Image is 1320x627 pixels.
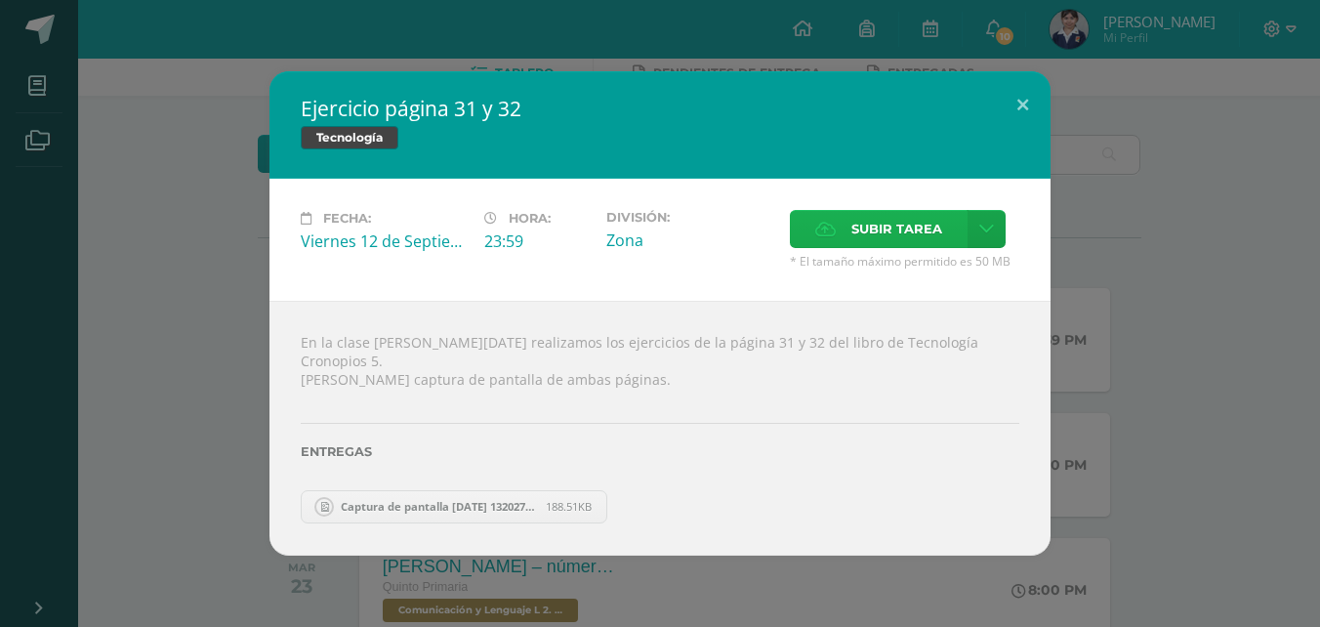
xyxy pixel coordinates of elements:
[269,301,1051,555] div: En la clase [PERSON_NAME][DATE] realizamos los ejercicios de la página 31 y 32 del libro de Tecno...
[851,211,942,247] span: Subir tarea
[323,211,371,226] span: Fecha:
[790,253,1019,270] span: * El tamaño máximo permitido es 50 MB
[301,126,398,149] span: Tecnología
[546,499,592,514] span: 188.51KB
[331,499,546,514] span: Captura de pantalla [DATE] 132027.png
[301,95,1019,122] h2: Ejercicio página 31 y 32
[484,230,591,252] div: 23:59
[301,444,1019,459] label: Entregas
[301,230,469,252] div: Viernes 12 de Septiembre
[509,211,551,226] span: Hora:
[301,490,607,523] a: Captura de pantalla 2025-09-12 132027.png
[606,210,774,225] label: División:
[995,71,1051,138] button: Close (Esc)
[606,230,774,251] div: Zona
